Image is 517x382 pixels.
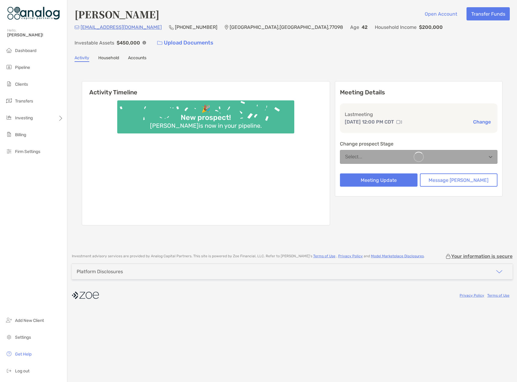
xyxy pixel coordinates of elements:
[5,148,13,155] img: firm-settings icon
[467,7,510,20] button: Transfer Funds
[5,97,13,104] img: transfers icon
[81,23,162,31] p: [EMAIL_ADDRESS][DOMAIN_NAME]
[5,131,13,138] img: billing icon
[396,120,402,124] img: communication type
[153,36,217,49] a: Upload Documents
[496,268,503,275] img: icon arrow
[5,316,13,324] img: add_new_client icon
[15,132,26,137] span: Billing
[75,7,159,21] h4: [PERSON_NAME]
[7,32,63,38] span: [PERSON_NAME]!
[82,81,330,96] h6: Activity Timeline
[199,105,213,113] div: 🎉
[350,23,359,31] p: Age
[72,254,425,258] p: Investment advisory services are provided by Analog Capital Partners . This site is powered by Zo...
[5,114,13,121] img: investing icon
[169,25,174,30] img: Phone Icon
[5,333,13,341] img: settings icon
[5,63,13,71] img: pipeline icon
[340,89,497,96] p: Meeting Details
[362,23,368,31] p: 42
[345,118,394,126] p: [DATE] 12:00 PM CDT
[72,289,99,302] img: company logo
[460,293,484,298] a: Privacy Policy
[419,23,443,31] p: $200,000
[15,99,33,104] span: Transfers
[5,367,13,374] img: logout icon
[178,113,233,122] div: New prospect!
[15,368,29,374] span: Log out
[5,350,13,357] img: get-help icon
[451,253,512,259] p: Your information is secure
[5,80,13,87] img: clients icon
[75,26,79,29] img: Email Icon
[340,140,497,148] p: Change prospect Stage
[375,23,417,31] p: Household Income
[225,25,228,30] img: Location Icon
[420,173,497,187] button: Message [PERSON_NAME]
[15,352,32,357] span: Get Help
[157,41,162,45] img: button icon
[15,65,30,70] span: Pipeline
[15,82,28,87] span: Clients
[75,55,89,62] a: Activity
[5,47,13,54] img: dashboard icon
[15,48,36,53] span: Dashboard
[340,173,418,187] button: Meeting Update
[117,39,140,47] p: $450,000
[77,269,123,274] div: Platform Disclosures
[230,23,343,31] p: [GEOGRAPHIC_DATA] , [GEOGRAPHIC_DATA] , 77098
[371,254,424,258] a: Model Marketplace Disclosures
[7,2,60,24] img: Zoe Logo
[313,254,335,258] a: Terms of Use
[471,119,493,125] button: Change
[128,55,146,62] a: Accounts
[175,23,217,31] p: [PHONE_NUMBER]
[98,55,119,62] a: Household
[15,149,40,154] span: Firm Settings
[345,111,493,118] p: Last meeting
[142,41,146,44] img: Info Icon
[487,293,509,298] a: Terms of Use
[15,318,44,323] span: Add New Client
[148,122,264,129] div: [PERSON_NAME] is now in your pipeline.
[15,335,31,340] span: Settings
[420,7,462,20] button: Open Account
[338,254,363,258] a: Privacy Policy
[75,39,114,47] p: Investable Assets
[15,115,33,121] span: Investing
